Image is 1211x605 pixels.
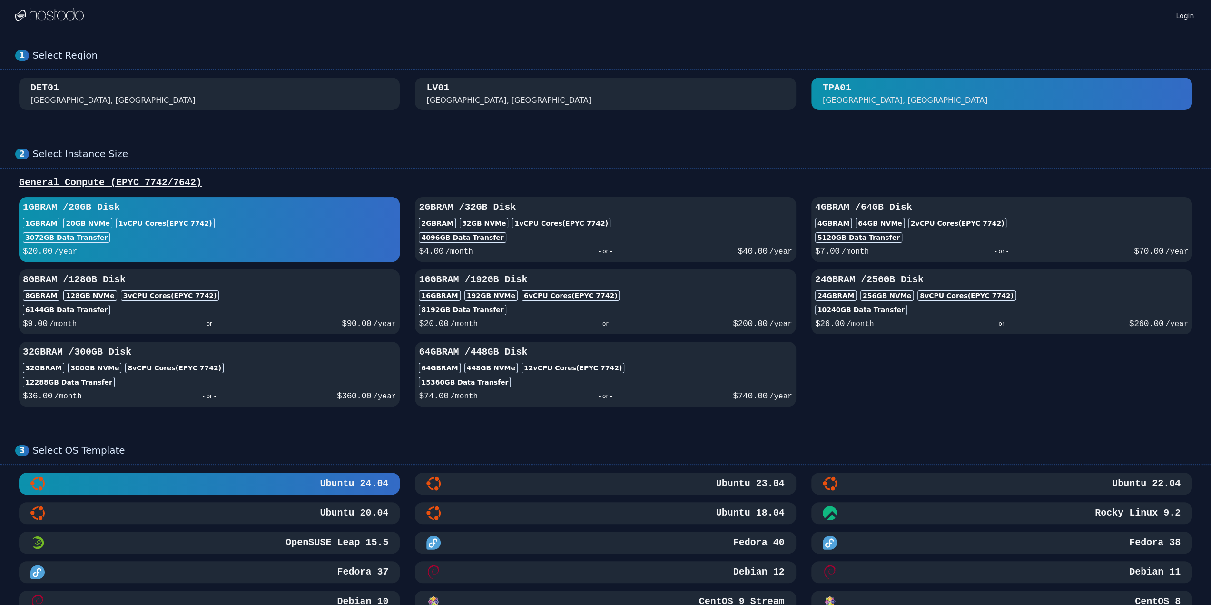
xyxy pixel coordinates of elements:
img: Fedora 40 [426,536,441,550]
button: Ubuntu 24.04Ubuntu 24.04 [19,473,400,495]
img: Logo [15,8,84,22]
span: /year [373,392,396,401]
span: $ 20.00 [23,247,52,256]
span: /month [49,320,77,328]
div: 192 GB NVMe [464,290,518,301]
h3: Debian 12 [731,565,785,579]
span: /month [54,392,82,401]
img: OpenSUSE Leap 15.5 Minimal [30,536,45,550]
button: Ubuntu 23.04Ubuntu 23.04 [415,473,796,495]
button: 1GBRAM /20GB Disk1GBRAM20GB NVMe1vCPU Cores(EPYC 7742)3072GB Data Transfer$20.00/year [19,197,400,262]
h3: Rocky Linux 9.2 [1093,506,1181,520]
span: $ 360.00 [337,391,371,401]
img: Rocky Linux 9.2 [823,506,837,520]
h3: 64GB RAM / 448 GB Disk [419,346,792,359]
div: 448 GB NVMe [464,363,518,373]
span: $ 7.00 [815,247,840,256]
button: 2GBRAM /32GB Disk2GBRAM32GB NVMe1vCPU Cores(EPYC 7742)4096GB Data Transfer$4.00/month- or -$40.00... [415,197,796,262]
div: 6 vCPU Cores (EPYC 7742) [522,290,620,301]
div: Select Instance Size [33,148,1196,160]
button: Debian 11Debian 11 [811,561,1192,583]
div: - or - [82,389,337,403]
span: /year [1165,248,1188,256]
button: Ubuntu 20.04Ubuntu 20.04 [19,502,400,524]
span: $ 90.00 [342,319,371,328]
div: 300 GB NVMe [68,363,121,373]
div: 3 [15,445,29,456]
span: $ 26.00 [815,319,845,328]
button: 64GBRAM /448GB Disk64GBRAM448GB NVMe12vCPU Cores(EPYC 7742)15360GB Data Transfer$74.00/month- or ... [415,342,796,407]
h3: Ubuntu 24.04 [318,477,388,490]
div: 1 [15,50,29,61]
span: $ 36.00 [23,391,52,401]
div: 2 vCPU Cores (EPYC 7742) [908,218,1007,228]
div: 32GB RAM [23,363,64,373]
div: 12 vCPU Cores (EPYC 7742) [522,363,624,373]
h3: Ubuntu 20.04 [318,506,388,520]
span: /month [450,392,478,401]
span: /year [769,320,792,328]
h3: Ubuntu 23.04 [714,477,785,490]
span: $ 200.00 [733,319,767,328]
img: Ubuntu 22.04 [823,476,837,491]
span: /year [373,320,396,328]
h3: 1GB RAM / 20 GB Disk [23,201,396,214]
span: /month [847,320,874,328]
div: 5120 GB Data Transfer [815,232,902,243]
div: 20 GB NVMe [63,218,112,228]
div: 16GB RAM [419,290,460,301]
div: 4096 GB Data Transfer [419,232,506,243]
button: Debian 12Debian 12 [415,561,796,583]
button: Rocky Linux 9.2Rocky Linux 9.2 [811,502,1192,524]
button: Fedora 37Fedora 37 [19,561,400,583]
span: $ 9.00 [23,319,48,328]
button: 8GBRAM /128GB Disk8GBRAM128GB NVMe3vCPU Cores(EPYC 7742)6144GB Data Transfer$9.00/month- or -$90.... [19,269,400,334]
h3: OpenSUSE Leap 15.5 [284,536,388,549]
div: 128 GB NVMe [63,290,117,301]
span: /month [841,248,869,256]
div: Select Region [33,50,1196,61]
button: Fedora 38Fedora 38 [811,532,1192,554]
div: - or - [473,245,738,258]
button: 32GBRAM /300GB Disk32GBRAM300GB NVMe8vCPU Cores(EPYC 7742)12288GB Data Transfer$36.00/month- or -... [19,342,400,407]
div: LV01 [426,81,449,95]
h3: Debian 11 [1127,565,1181,579]
div: 64 GB NVMe [856,218,905,228]
h3: Fedora 38 [1127,536,1181,549]
div: 15360 GB Data Transfer [419,377,511,387]
img: Ubuntu 20.04 [30,506,45,520]
div: [GEOGRAPHIC_DATA], [GEOGRAPHIC_DATA] [30,95,196,106]
div: 8GB RAM [23,290,59,301]
div: 3072 GB Data Transfer [23,232,110,243]
div: 8 vCPU Cores (EPYC 7742) [917,290,1016,301]
div: - or - [478,389,733,403]
span: /year [54,248,77,256]
div: TPA01 [823,81,851,95]
img: Debian 12 [426,565,441,579]
span: /year [769,392,792,401]
button: LV01 [GEOGRAPHIC_DATA], [GEOGRAPHIC_DATA] [415,78,796,110]
h3: Ubuntu 22.04 [1110,477,1181,490]
span: $ 40.00 [738,247,768,256]
div: Select OS Template [33,445,1196,456]
h3: 8GB RAM / 128 GB Disk [23,273,396,287]
div: 1 vCPU Cores (EPYC 7742) [116,218,215,228]
div: 32 GB NVMe [460,218,509,228]
h3: Fedora 40 [731,536,785,549]
img: Fedora 37 [30,565,45,579]
div: 8 vCPU Cores (EPYC 7742) [125,363,224,373]
img: Ubuntu 18.04 [426,506,441,520]
span: $ 4.00 [419,247,443,256]
button: OpenSUSE Leap 15.5 MinimalOpenSUSE Leap 15.5 [19,532,400,554]
div: [GEOGRAPHIC_DATA], [GEOGRAPHIC_DATA] [823,95,988,106]
div: 12288 GB Data Transfer [23,377,115,387]
h3: Ubuntu 18.04 [714,506,785,520]
div: 1 vCPU Cores (EPYC 7742) [512,218,610,228]
h3: 2GB RAM / 32 GB Disk [419,201,792,214]
div: DET01 [30,81,59,95]
span: /year [769,248,792,256]
h3: Fedora 37 [335,565,388,579]
a: Login [1174,9,1196,20]
button: 4GBRAM /64GB Disk4GBRAM64GB NVMe2vCPU Cores(EPYC 7742)5120GB Data Transfer$7.00/month- or -$70.00... [811,197,1192,262]
button: Fedora 40Fedora 40 [415,532,796,554]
